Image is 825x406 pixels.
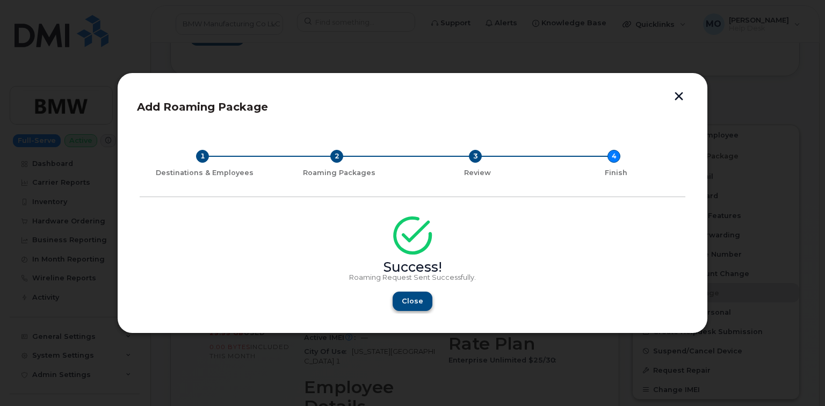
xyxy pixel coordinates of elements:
div: 1 [196,150,209,163]
div: Destinations & Employees [144,169,265,177]
div: Roaming Packages [274,169,404,177]
div: Success! [140,263,685,272]
div: 3 [469,150,482,163]
div: Review [412,169,542,177]
span: Close [402,296,423,306]
p: Roaming Request Sent Successfully. [140,273,685,282]
iframe: Messenger Launcher [778,359,817,398]
div: 2 [330,150,343,163]
span: Add Roaming Package [137,100,268,113]
button: Close [393,292,432,311]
